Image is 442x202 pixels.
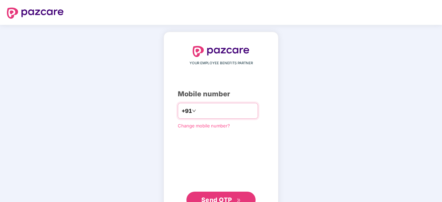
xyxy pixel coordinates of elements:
a: Change mobile number? [178,123,230,128]
span: +91 [182,107,192,115]
div: Mobile number [178,89,264,99]
span: YOUR EMPLOYEE BENEFITS PARTNER [190,60,253,66]
img: logo [7,8,64,19]
span: down [192,109,196,113]
img: logo [193,46,249,57]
